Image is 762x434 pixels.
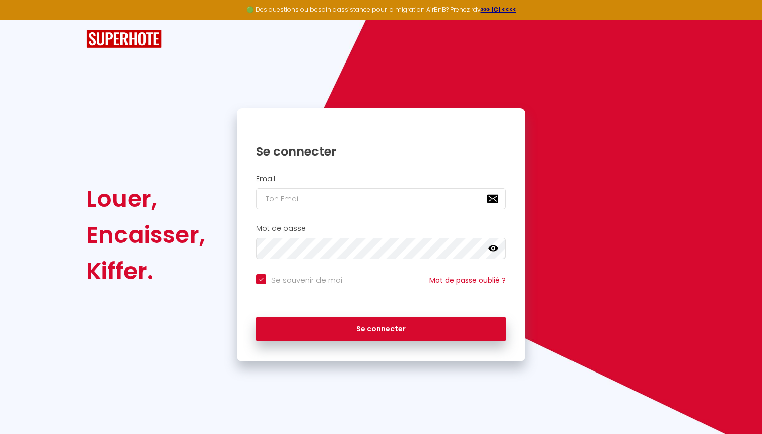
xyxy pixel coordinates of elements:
[86,217,205,253] div: Encaisser,
[86,180,205,217] div: Louer,
[86,30,162,48] img: SuperHote logo
[256,175,506,183] h2: Email
[256,317,506,342] button: Se connecter
[481,5,516,14] a: >>> ICI <<<<
[256,188,506,209] input: Ton Email
[256,144,506,159] h1: Se connecter
[429,275,506,285] a: Mot de passe oublié ?
[86,253,205,289] div: Kiffer.
[256,224,506,233] h2: Mot de passe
